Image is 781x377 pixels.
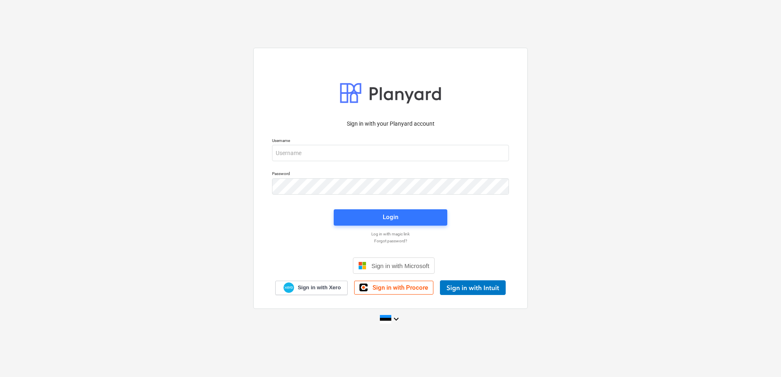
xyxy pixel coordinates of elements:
[272,145,509,161] input: Username
[373,284,428,291] span: Sign in with Procore
[391,314,401,324] i: keyboard_arrow_down
[354,281,433,295] a: Sign in with Procore
[298,284,341,291] span: Sign in with Xero
[371,262,429,269] span: Sign in with Microsoft
[275,281,348,295] a: Sign in with Xero
[383,212,398,222] div: Login
[283,282,294,293] img: Xero logo
[334,209,447,226] button: Login
[272,120,509,128] p: Sign in with your Planyard account
[358,262,366,270] img: Microsoft logo
[268,238,513,244] a: Forgot password?
[268,231,513,237] a: Log in with magic link
[272,171,509,178] p: Password
[272,138,509,145] p: Username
